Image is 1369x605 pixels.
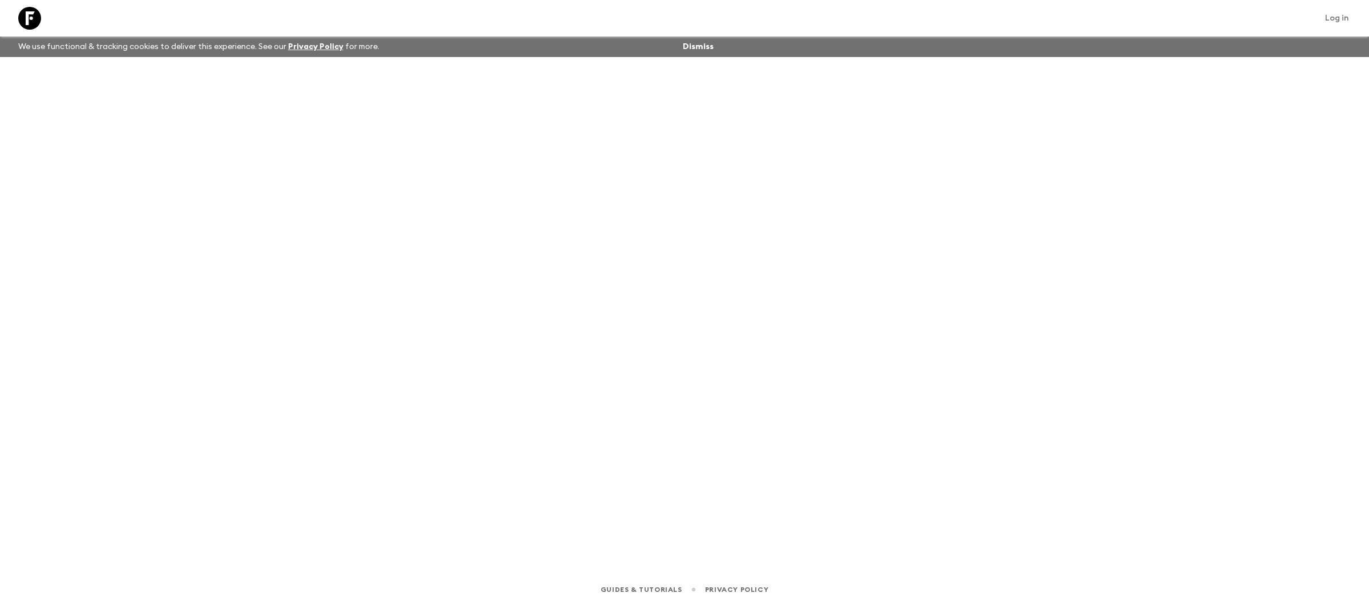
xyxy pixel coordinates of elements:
[601,583,682,596] a: Guides & Tutorials
[288,43,343,51] a: Privacy Policy
[705,583,768,596] a: Privacy Policy
[680,39,716,55] button: Dismiss
[1319,10,1355,26] a: Log in
[14,36,384,57] p: We use functional & tracking cookies to deliver this experience. See our for more.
